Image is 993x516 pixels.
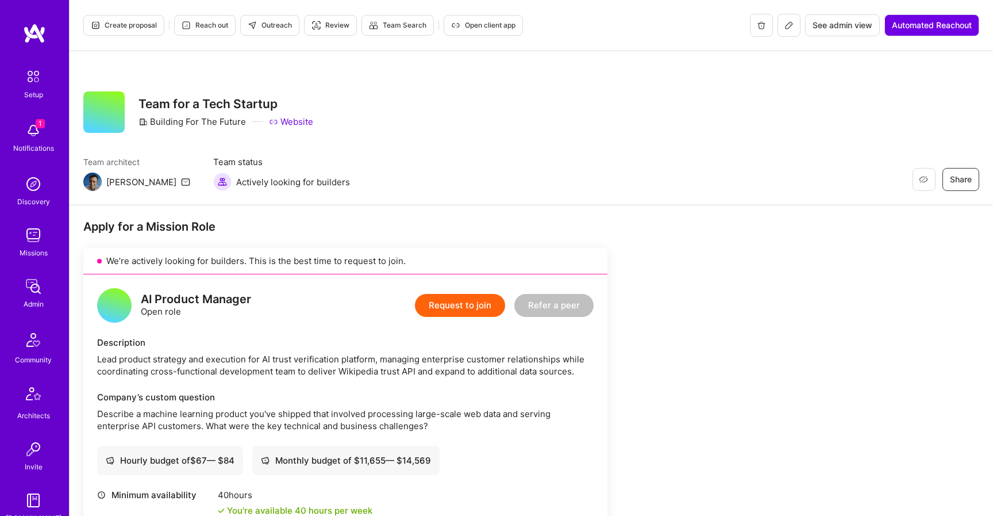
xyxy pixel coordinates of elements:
[304,15,357,36] button: Review
[24,298,44,310] div: Admin
[892,20,972,31] span: Automated Reachout
[20,247,48,259] div: Missions
[22,489,45,512] img: guide book
[884,14,979,36] button: Automated Reachout
[369,20,426,30] span: Team Search
[361,15,434,36] button: Team Search
[138,116,246,128] div: Building For The Future
[514,294,594,317] button: Refer a peer
[22,173,45,196] img: discovery
[17,410,50,422] div: Architects
[97,408,594,432] p: Describe a machine learning product you've shipped that involved processing large-scale web data ...
[919,175,928,184] i: icon EyeClosed
[97,353,594,377] div: Lead product strategy and execution for AI trust verification platform, managing enterprise custo...
[415,294,505,317] button: Request to join
[20,326,47,354] img: Community
[141,293,251,318] div: Open role
[83,156,190,168] span: Team architect
[97,337,594,349] div: Description
[311,21,321,30] i: icon Targeter
[36,119,45,128] span: 1
[22,438,45,461] img: Invite
[97,391,594,403] div: Company’s custom question
[83,219,607,234] div: Apply for a Mission Role
[261,456,270,465] i: icon Cash
[17,196,50,208] div: Discovery
[248,20,292,30] span: Outreach
[138,97,313,111] h3: Team for a Tech Startup
[218,489,372,501] div: 40 hours
[106,454,234,467] div: Hourly budget of $ 67 — $ 84
[25,461,43,473] div: Invite
[106,456,114,465] i: icon Cash
[91,20,157,30] span: Create proposal
[311,20,349,30] span: Review
[181,177,190,186] i: icon Mail
[13,142,54,154] div: Notifications
[213,173,232,191] img: Actively looking for builders
[213,156,350,168] span: Team status
[236,176,350,188] span: Actively looking for builders
[138,117,148,127] i: icon CompanyGray
[451,20,515,30] span: Open client app
[91,21,100,30] i: icon Proposal
[269,116,313,128] a: Website
[97,489,212,501] div: Minimum availability
[83,248,607,274] div: We’re actively looking for builders. This is the best time to request to join.
[24,89,43,101] div: Setup
[218,507,225,514] i: icon Check
[22,224,45,247] img: teamwork
[15,354,52,366] div: Community
[23,23,46,44] img: logo
[240,15,299,36] button: Outreach
[141,293,251,305] div: AI Product Manager
[950,174,972,185] span: Share
[22,275,45,298] img: admin teamwork
[261,454,431,467] div: Monthly budget of $ 11,655 — $ 14,569
[97,491,106,499] i: icon Clock
[182,20,228,30] span: Reach out
[174,15,236,36] button: Reach out
[813,20,872,31] span: See admin view
[805,14,880,36] button: See admin view
[942,168,979,191] button: Share
[83,173,102,191] img: Team Architect
[21,64,45,89] img: setup
[83,15,164,36] button: Create proposal
[20,382,47,410] img: Architects
[106,176,176,188] div: [PERSON_NAME]
[22,119,45,142] img: bell
[444,15,523,36] button: Open client app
